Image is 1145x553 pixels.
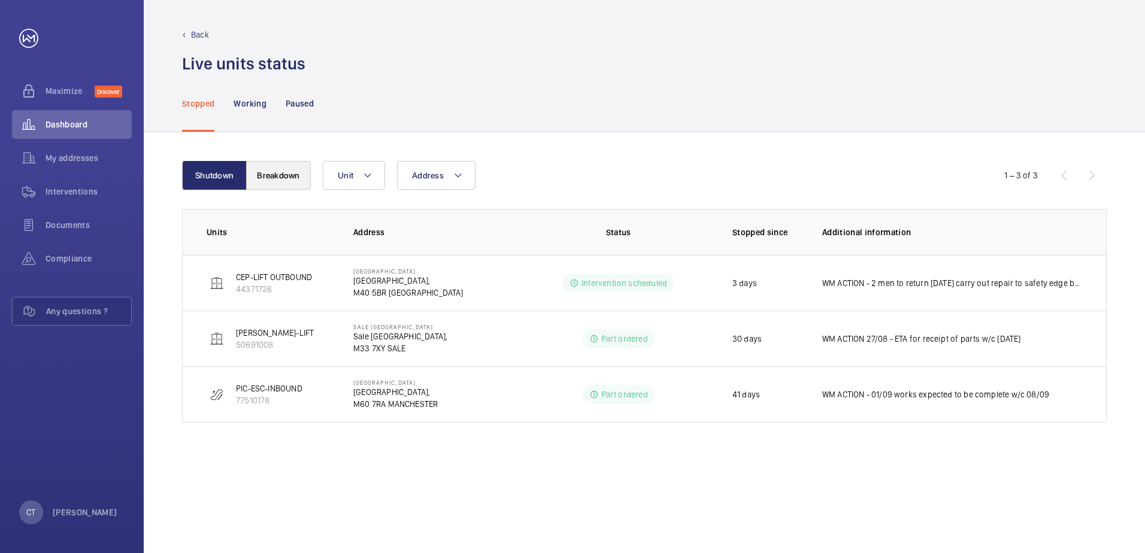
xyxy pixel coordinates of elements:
[822,333,1021,345] p: WM ACTION 27/08 - ETA for receipt of parts w/c [DATE]
[353,386,438,398] p: [GEOGRAPHIC_DATA],
[601,333,648,345] p: Part ordered
[46,152,132,164] span: My addresses
[353,226,523,238] p: Address
[286,98,314,110] p: Paused
[53,506,117,518] p: [PERSON_NAME]
[353,268,464,275] p: [GEOGRAPHIC_DATA]
[46,186,132,197] span: Interventions
[182,161,247,190] button: Shutdown
[26,506,35,518] p: CT
[732,388,760,400] p: 41 days
[822,226,1082,238] p: Additional information
[732,226,803,238] p: Stopped since
[353,379,438,386] p: [GEOGRAPHIC_DATA]
[412,171,444,180] span: Address
[353,275,464,287] p: [GEOGRAPHIC_DATA],
[46,118,132,130] span: Dashboard
[323,161,385,190] button: Unit
[397,161,475,190] button: Address
[182,98,214,110] p: Stopped
[246,161,311,190] button: Breakdown
[46,219,132,231] span: Documents
[732,277,757,289] p: 3 days
[236,271,312,283] p: CEP-LIFT OUTBOUND
[1004,169,1038,181] div: 1 – 3 of 3
[46,305,131,317] span: Any questions ?
[581,277,667,289] p: Intervention scheduled
[207,226,334,238] p: Units
[338,171,353,180] span: Unit
[234,98,266,110] p: Working
[822,277,1082,289] p: WM ACTION - 2 men to return [DATE] carry out repair to safety edge bracket
[95,86,122,98] span: Discover
[236,283,312,295] p: 44371726
[353,287,464,299] p: M40 5BR [GEOGRAPHIC_DATA]
[822,388,1049,400] p: WM ACTION - 01/09 works expected to be complete w/c 08/09
[191,29,209,41] p: Back
[353,398,438,410] p: M60 7RA MANCHESTER
[353,323,447,330] p: Sale [GEOGRAPHIC_DATA]
[236,394,302,406] p: 77510178
[210,276,224,290] img: elevator.svg
[210,387,224,402] img: escalator.svg
[532,226,704,238] p: Status
[210,332,224,346] img: elevator.svg
[601,388,648,400] p: Part ordered
[732,333,762,345] p: 30 days
[353,342,447,354] p: M33 7XY SALE
[46,85,95,97] span: Maximize
[46,253,132,265] span: Compliance
[182,53,305,75] h1: Live units status
[236,339,314,351] p: 50691008
[353,330,447,342] p: Sale [GEOGRAPHIC_DATA],
[236,382,302,394] p: PIC-ESC-INBOUND
[236,327,314,339] p: [PERSON_NAME]-LIFT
